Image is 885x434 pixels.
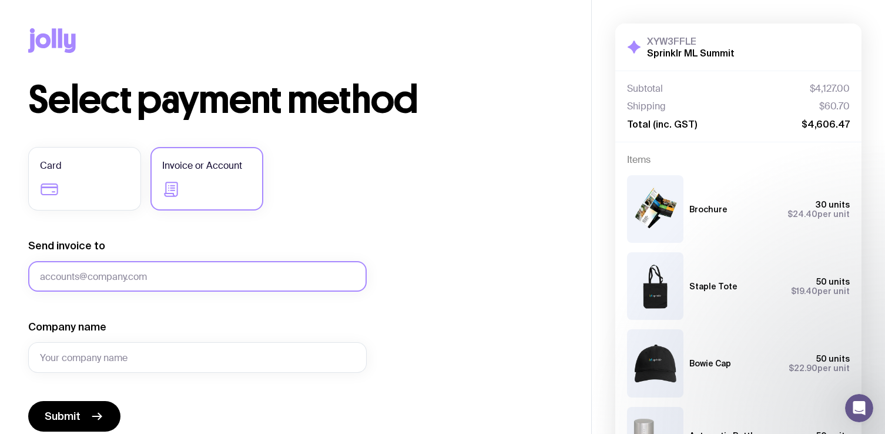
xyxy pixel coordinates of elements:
[28,320,106,334] label: Company name
[789,363,850,373] span: per unit
[28,401,120,432] button: Submit
[791,286,850,296] span: per unit
[627,154,850,166] h4: Items
[28,239,105,253] label: Send invoice to
[816,277,850,286] span: 50 units
[787,209,817,219] span: $24.40
[28,81,563,119] h1: Select payment method
[689,359,731,368] h3: Bowie Cap
[28,342,367,373] input: Your company name
[802,118,850,130] span: $4,606.47
[40,159,62,173] span: Card
[819,101,850,112] span: $60.70
[845,394,873,422] iframe: Intercom live chat
[816,354,850,363] span: 50 units
[28,261,367,292] input: accounts@company.com
[689,205,728,214] h3: Brochure
[791,286,817,296] span: $19.40
[787,209,850,219] span: per unit
[810,83,850,95] span: $4,127.00
[689,282,737,291] h3: Staple Tote
[162,159,242,173] span: Invoice or Account
[627,118,697,130] span: Total (inc. GST)
[789,363,817,373] span: $22.90
[627,83,663,95] span: Subtotal
[627,101,666,112] span: Shipping
[647,47,735,59] h2: Sprinklr ML Summit
[816,200,850,209] span: 30 units
[647,35,735,47] h3: XYW3FFLE
[45,409,81,423] span: Submit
